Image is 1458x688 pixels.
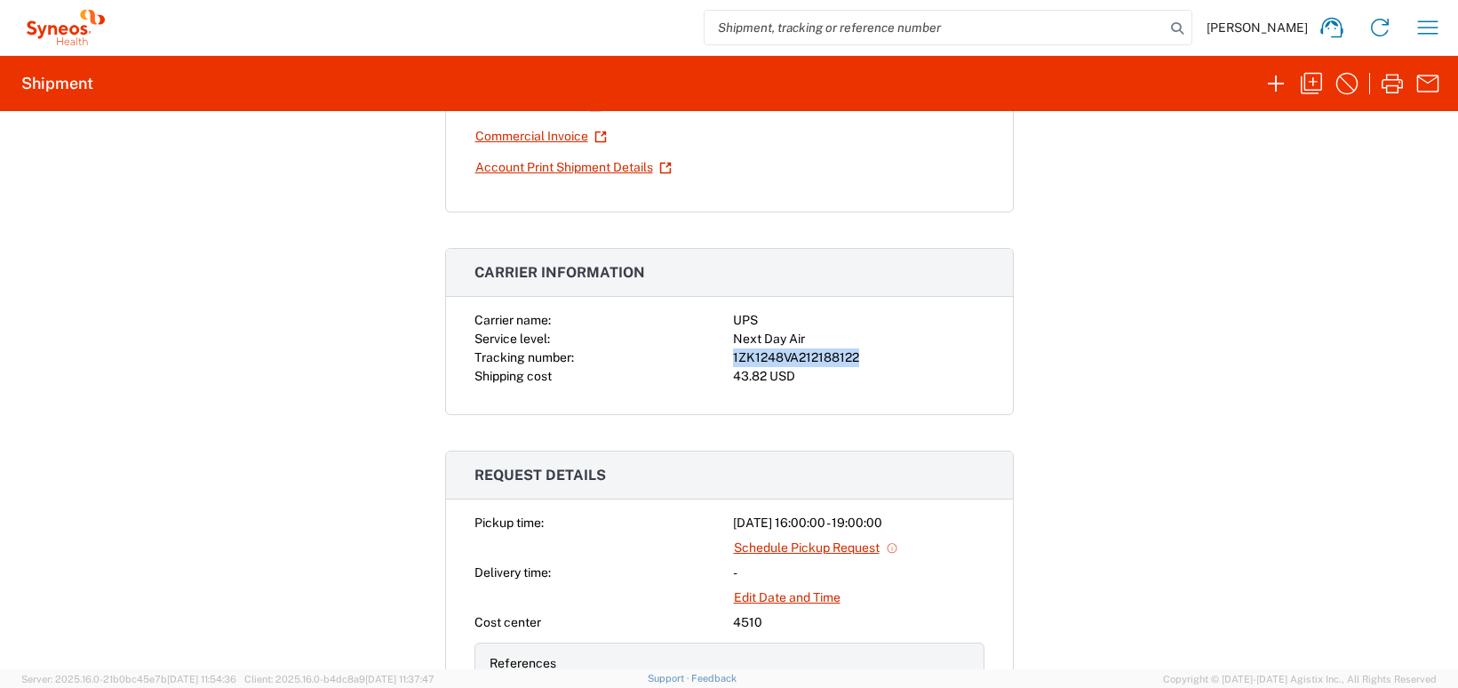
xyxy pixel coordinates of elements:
[733,367,984,386] div: 43.82 USD
[474,615,541,629] span: Cost center
[1207,20,1308,36] span: [PERSON_NAME]
[474,332,550,346] span: Service level:
[733,532,899,564] a: Schedule Pickup Request
[490,656,556,670] span: References
[474,369,552,383] span: Shipping cost
[705,11,1165,44] input: Shipment, tracking or reference number
[474,152,673,183] a: Account Print Shipment Details
[733,613,984,632] div: 4510
[474,467,606,484] span: Request details
[21,73,93,94] h2: Shipment
[733,564,984,582] div: -
[733,582,841,613] a: Edit Date and Time
[474,350,574,364] span: Tracking number:
[733,330,984,348] div: Next Day Air
[474,121,608,152] a: Commercial Invoice
[365,674,434,684] span: [DATE] 11:37:47
[474,516,544,530] span: Pickup time:
[648,673,692,684] a: Support
[474,313,551,327] span: Carrier name:
[244,674,434,684] span: Client: 2025.16.0-b4dc8a9
[474,264,645,281] span: Carrier information
[733,514,984,532] div: [DATE] 16:00:00 - 19:00:00
[733,311,984,330] div: UPS
[21,674,236,684] span: Server: 2025.16.0-21b0bc45e7b
[167,674,236,684] span: [DATE] 11:54:36
[733,348,984,367] div: 1ZK1248VA212188122
[474,565,551,580] span: Delivery time:
[1163,671,1437,687] span: Copyright © [DATE]-[DATE] Agistix Inc., All Rights Reserved
[691,673,737,684] a: Feedback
